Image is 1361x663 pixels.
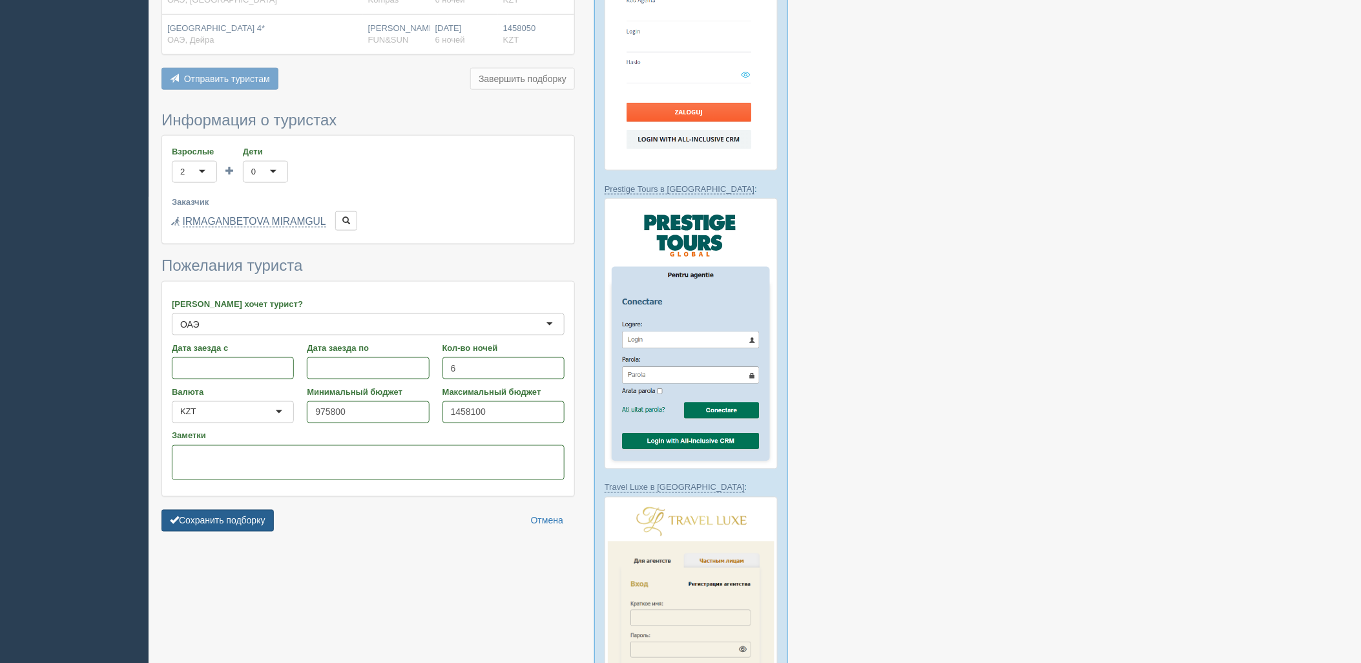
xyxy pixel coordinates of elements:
[605,481,778,494] p: :
[167,35,214,45] span: ОАЭ, Дейра
[172,298,565,310] label: [PERSON_NAME] хочет турист?
[251,165,256,178] div: 0
[368,35,409,45] span: FUN&SUN
[442,386,565,398] label: Максимальный бюджет
[435,23,493,47] div: [DATE]
[605,483,745,493] a: Travel Luxe в [GEOGRAPHIC_DATA]
[172,145,217,158] label: Взрослые
[180,406,196,419] div: KZT
[161,68,278,90] button: Отправить туристам
[605,184,754,195] a: Prestige Tours в [GEOGRAPHIC_DATA]
[172,342,294,354] label: Дата заезда с
[161,510,274,532] button: Сохранить подборку
[172,386,294,398] label: Валюта
[503,35,519,45] span: KZT
[442,342,565,354] label: Кол-во ночей
[167,23,265,33] span: [GEOGRAPHIC_DATA] 4*
[183,216,326,227] a: IRMAGANBETOVA MIRAMGUL
[307,342,429,354] label: Дата заезда по
[172,196,565,208] label: Заказчик
[470,68,575,90] button: Завершить подборку
[180,318,200,331] div: ОАЭ
[161,112,575,129] h3: Информация о туристах
[180,165,185,178] div: 2
[307,386,429,398] label: Минимальный бюджет
[523,510,572,532] a: Отмена
[184,74,270,84] span: Отправить туристам
[605,198,778,468] img: prestige-tours-login-via-crm-for-travel-agents.png
[503,23,536,33] span: 1458050
[435,35,465,45] span: 6 ночей
[368,23,425,47] div: [PERSON_NAME]
[243,145,288,158] label: Дети
[172,430,565,442] label: Заметки
[605,183,778,195] p: :
[161,257,302,274] span: Пожелания туриста
[442,357,565,379] input: 7-10 или 7,10,14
